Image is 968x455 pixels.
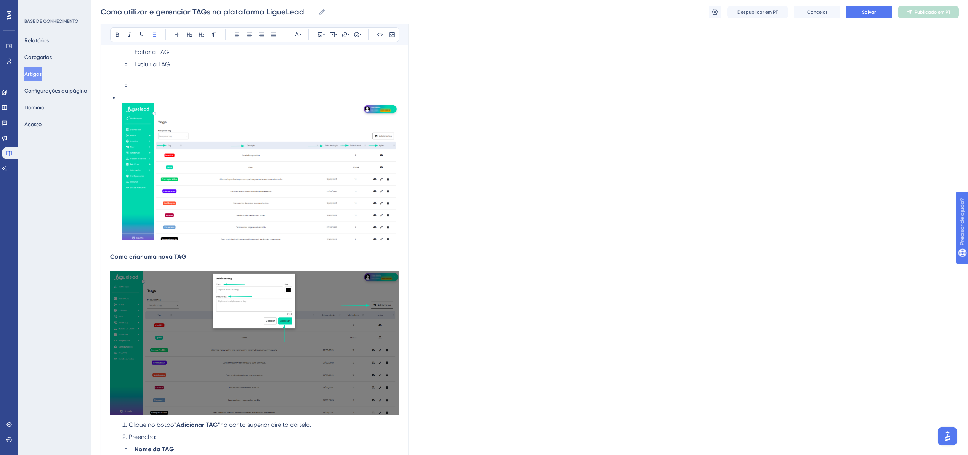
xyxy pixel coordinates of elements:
input: Nome do artigo [101,6,315,17]
font: Relatórios [24,37,49,43]
iframe: Iniciador do Assistente de IA do UserGuiding [936,425,959,448]
font: Domínio [24,104,44,111]
button: Relatórios [24,34,49,47]
font: Configurações da página [24,88,87,94]
font: Salvar [862,10,876,15]
font: Categorias [24,54,52,60]
span: no canto superior direito da tela. [220,421,311,428]
strong: Nome da TAG [135,445,174,453]
button: Acesso [24,117,42,131]
button: Despublicar em PT [727,6,788,18]
font: Despublicar em PT [737,10,778,15]
button: Domínio [24,101,44,114]
button: Categorias [24,50,52,64]
button: Cancelar [794,6,840,18]
strong: "Adicionar TAG" [174,421,220,428]
span: Excluir a TAG [135,61,170,68]
font: Cancelar [807,10,827,15]
font: Precisar de ajuda? [18,3,66,9]
span: Editar a TAG [135,48,169,56]
font: Artigos [24,71,42,77]
button: Configurações da página [24,84,87,98]
font: Acesso [24,121,42,127]
span: Preencha: [129,433,157,441]
font: Publicado em PT [915,10,950,15]
font: BASE DE CONHECIMENTO [24,19,79,24]
button: Salvar [846,6,892,18]
span: Clique no botão [129,421,174,428]
button: Publicado em PT [898,6,959,18]
strong: Como criar uma nova TAG [110,253,186,260]
button: Artigos [24,67,42,81]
